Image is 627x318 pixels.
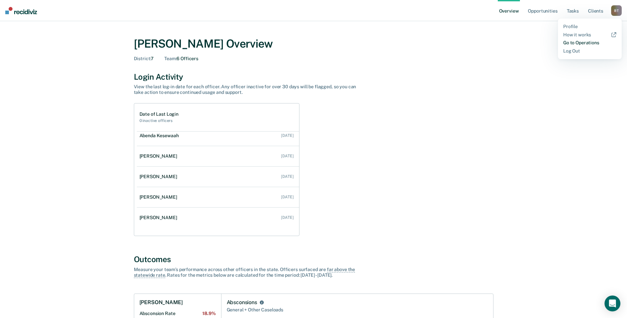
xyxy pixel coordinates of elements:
[139,174,180,179] div: [PERSON_NAME]
[611,5,622,16] div: B T
[281,195,294,199] div: [DATE]
[134,37,493,51] div: [PERSON_NAME] Overview
[202,311,216,316] span: 18.9%
[137,147,299,166] a: [PERSON_NAME] [DATE]
[5,7,37,14] img: Recidiviz
[137,188,299,207] a: [PERSON_NAME] [DATE]
[563,40,616,46] a: Go to Operations
[134,267,365,278] div: Measure your team’s performance across other officer s in the state. Officer s surfaced are . Rat...
[137,208,299,227] a: [PERSON_NAME] [DATE]
[134,84,365,95] div: View the last log-in date for each officer. Any officer inactive for over 30 days will be flagged...
[281,154,294,158] div: [DATE]
[281,174,294,179] div: [DATE]
[139,215,180,220] div: [PERSON_NAME]
[139,118,178,123] h2: 0 inactive officers
[134,56,151,61] span: District :
[164,56,198,61] div: 6 Officers
[134,72,493,82] div: Login Activity
[164,56,176,61] span: Team :
[137,126,299,145] a: Abenda Kesewaah [DATE]
[227,299,257,306] div: Absconsions
[563,48,616,54] a: Log Out
[281,133,294,138] div: [DATE]
[139,311,216,316] h2: Absconsion Rate
[139,194,180,200] div: [PERSON_NAME]
[563,32,616,38] a: How it works
[605,296,620,311] div: Open Intercom Messenger
[139,299,183,306] h1: [PERSON_NAME]
[134,56,154,61] div: 7
[139,133,181,139] div: Abenda Kesewaah
[139,111,178,117] h1: Date of Last Login
[134,255,493,264] div: Outcomes
[227,306,488,314] div: General + Other Caseloads
[611,5,622,16] button: BT
[258,299,265,306] button: Absconsions
[137,167,299,186] a: [PERSON_NAME] [DATE]
[281,215,294,220] div: [DATE]
[134,267,355,278] span: far above the statewide rate
[563,24,616,29] a: Profile
[139,153,180,159] div: [PERSON_NAME]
